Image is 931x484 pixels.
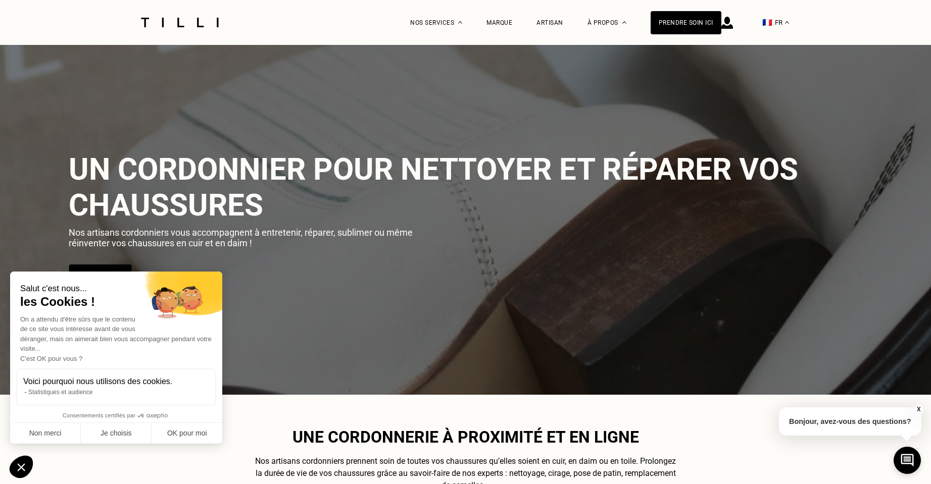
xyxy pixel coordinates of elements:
p: Bonjour, avez-vous des questions? [779,407,921,436]
img: Logo du service de couturière Tilli [137,18,222,27]
img: menu déroulant [785,21,789,24]
span: Un cordonnier pour nettoyer et réparer vos chaussures [69,151,798,223]
button: Prendre RDV [69,264,131,289]
a: Marque [486,19,512,26]
img: Menu déroulant à propos [622,21,626,24]
img: icône connexion [721,17,733,29]
img: Menu déroulant [458,21,462,24]
button: X [913,404,923,415]
p: Nos artisans cordonniers vous accompagnent à entretenir, réparer, sublimer ou même réinventer vos... [69,227,443,248]
a: Prendre soin ici [651,11,721,34]
span: 🇫🇷 [762,18,772,27]
a: Artisan [536,19,563,26]
span: Une cordonnerie à proximité et en ligne [292,427,639,447]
